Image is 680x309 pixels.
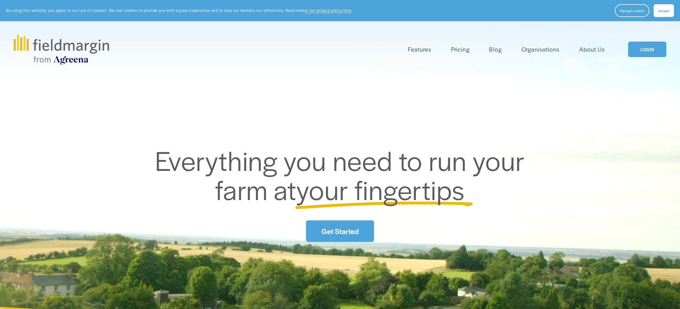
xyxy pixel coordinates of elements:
[306,220,374,242] a: Get Started
[579,44,605,54] a: About Us
[620,8,644,13] span: Manage cookies
[489,44,501,54] a: Blog
[658,8,669,13] span: Accept
[654,4,674,17] button: Accept
[296,170,465,208] span: your fingertips
[408,45,431,54] span: Features
[451,44,469,54] a: Pricing
[155,141,531,208] span: Everything you need to run your farm at
[14,34,109,65] img: fieldmargin.com
[615,4,649,17] button: Manage cookies
[628,42,666,57] a: LOGIN
[408,44,431,54] a: folder dropdown
[305,8,352,13] a: in our privacy policy here
[6,8,352,13] p: By using this website, you agree to our use of cookies. We use cookies to provide you with a grea...
[522,44,559,54] a: Organisations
